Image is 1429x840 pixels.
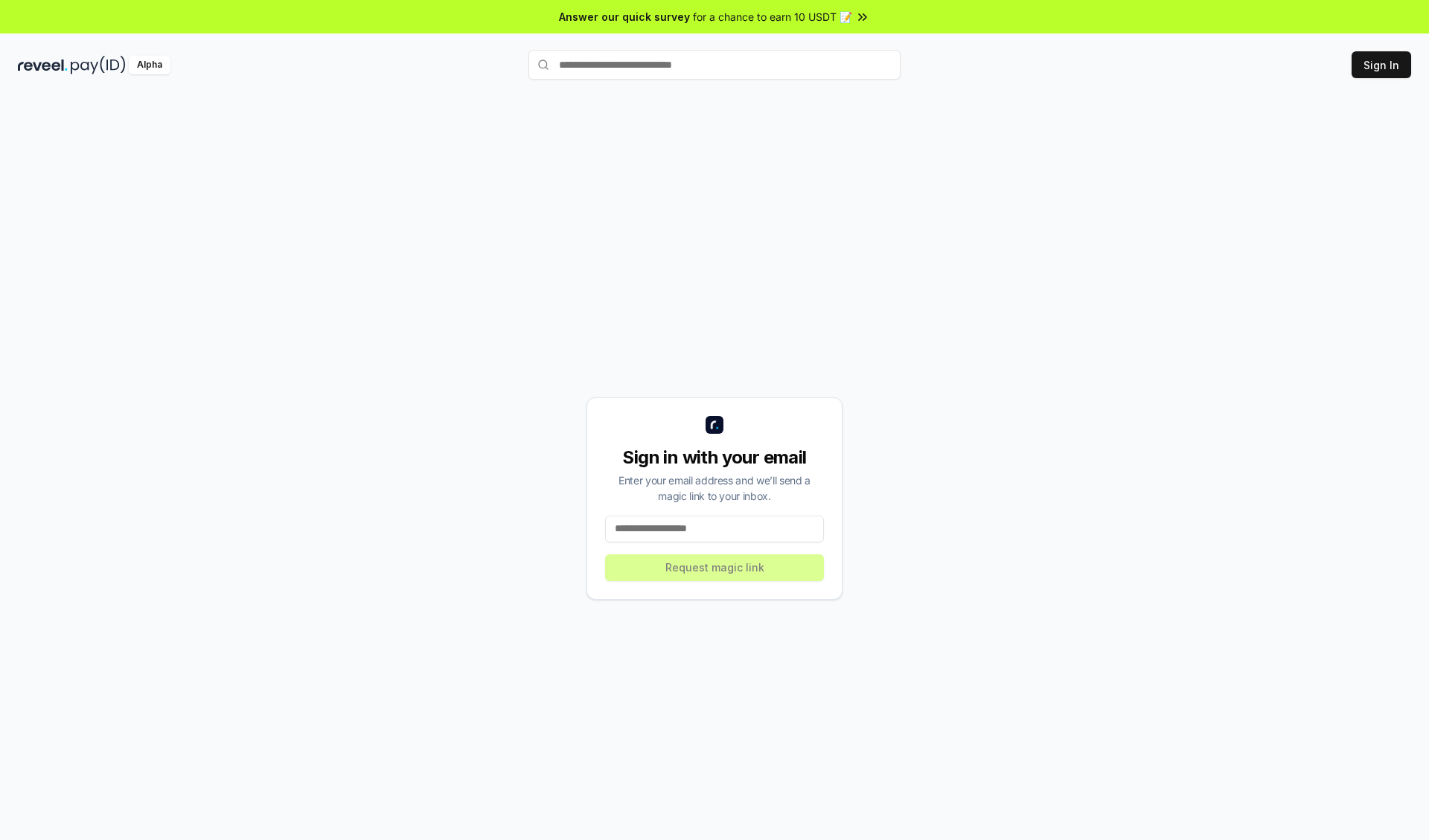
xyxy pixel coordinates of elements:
div: Sign in with your email [605,446,824,469]
div: Enter your email address and we’ll send a magic link to your inbox. [605,472,824,504]
img: logo_small [706,416,723,434]
span: for a chance to earn 10 USDT 📝 [693,9,852,25]
img: reveel_dark [18,56,68,74]
img: pay_id [71,56,126,74]
div: Alpha [129,56,170,74]
span: Answer our quick survey [559,9,690,25]
button: Sign In [1352,51,1411,78]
